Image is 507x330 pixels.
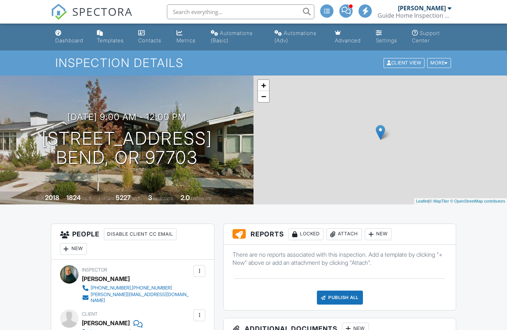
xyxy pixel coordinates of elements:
div: Dashboard [55,37,83,43]
a: Automations (Advanced) [272,27,326,48]
a: © OpenStreetMap contributors [450,199,505,203]
div: Contacts [138,37,161,43]
a: Client View [383,60,426,65]
h1: Inspection Details [55,56,451,69]
div: More [427,58,451,68]
div: 2018 [45,194,59,201]
div: Guide Home Inspection LLC [378,12,451,19]
div: Attach [326,228,362,240]
div: Automations (Basic) [211,30,253,43]
span: sq. ft. [82,196,92,201]
a: Templates [94,27,129,48]
div: [PERSON_NAME] [398,4,446,12]
a: Contacts [135,27,168,48]
div: [PERSON_NAME] [82,273,130,284]
div: Publish All [317,291,363,305]
span: sq.ft. [132,196,141,201]
div: Advanced [335,37,361,43]
div: Client View [384,58,424,68]
p: There are no reports associated with this inspection. Add a template by clicking "+ New" above or... [232,250,447,267]
a: SPECTORA [51,10,133,25]
div: 1824 [66,194,81,201]
span: SPECTORA [72,4,133,19]
div: | [414,198,507,204]
div: 2.0 [181,194,190,201]
a: Zoom out [258,91,269,102]
div: [PERSON_NAME][EMAIL_ADDRESS][DOMAIN_NAME] [91,292,192,303]
h3: [DATE] 9:00 am - 12:00 pm [67,112,186,122]
div: Disable Client CC Email [104,228,176,240]
h1: [STREET_ADDRESS] Bend, OR 97703 [42,129,212,168]
div: New [365,228,392,240]
a: Settings [373,27,403,48]
span: Client [82,311,98,317]
h3: Reports [224,224,456,245]
a: Advanced [332,27,367,48]
div: [PHONE_NUMBER],[PHONE_NUMBER] [91,285,172,291]
span: Built [36,196,44,201]
span: bathrooms [191,196,212,201]
a: Support Center [409,27,455,48]
div: Automations (Adv) [275,30,317,43]
a: © MapTiler [429,199,449,203]
a: Dashboard [52,27,88,48]
img: The Best Home Inspection Software - Spectora [51,4,67,20]
span: Lot Size [99,196,115,201]
div: Support Center [412,30,440,43]
div: [PERSON_NAME] [82,317,130,329]
div: 5227 [116,194,131,201]
a: Metrics [174,27,202,48]
div: 3 [148,194,152,201]
span: bedrooms [153,196,174,201]
a: Automations (Basic) [208,27,266,48]
h3: People [51,224,214,260]
input: Search everything... [167,4,314,19]
div: New [60,243,87,255]
a: [PERSON_NAME][EMAIL_ADDRESS][DOMAIN_NAME] [82,292,192,303]
div: Templates [97,37,124,43]
div: Locked [289,228,324,240]
a: Leaflet [416,199,428,203]
div: Settings [376,37,397,43]
span: Inspector [82,267,107,273]
a: Zoom in [258,80,269,91]
a: [PHONE_NUMBER],[PHONE_NUMBER] [82,284,192,292]
div: Metrics [176,37,196,43]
